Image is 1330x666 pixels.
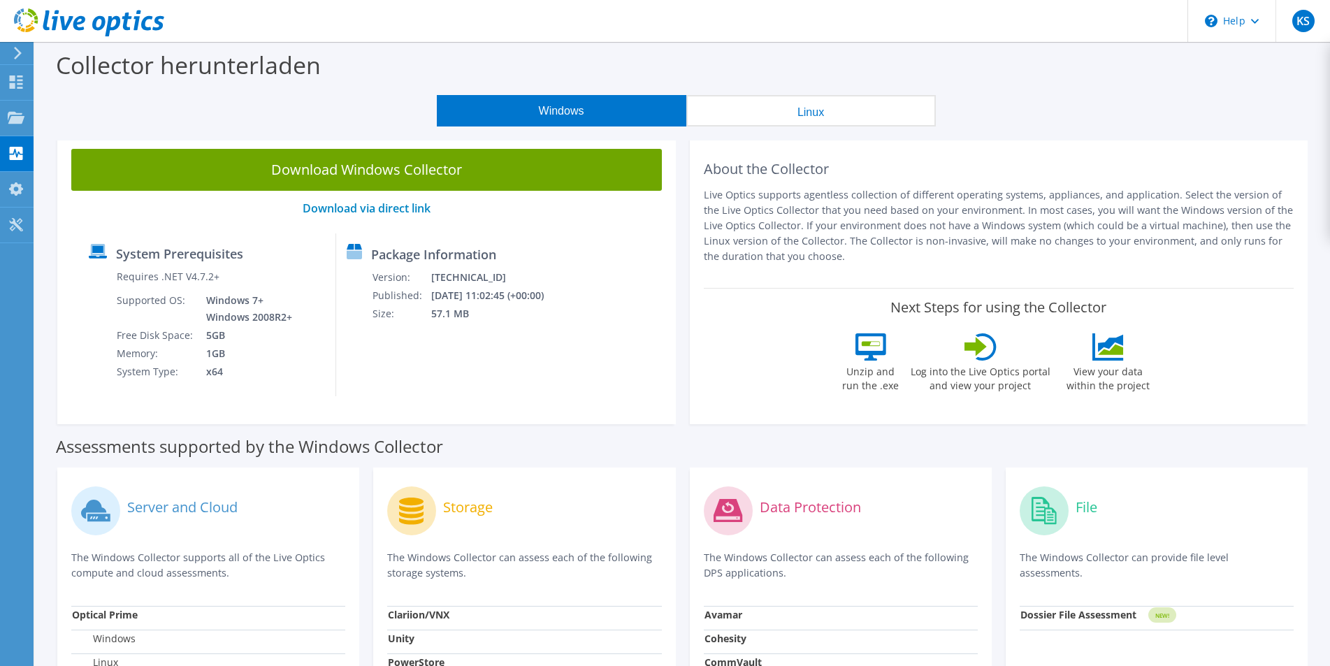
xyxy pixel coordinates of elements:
[1205,15,1217,27] svg: \n
[371,247,496,261] label: Package Information
[196,291,295,326] td: Windows 7+ Windows 2008R2+
[196,326,295,345] td: 5GB
[303,201,431,216] a: Download via direct link
[388,632,414,645] strong: Unity
[1076,500,1097,514] label: File
[117,270,219,284] label: Requires .NET V4.7.2+
[372,305,431,323] td: Size:
[372,268,431,287] td: Version:
[196,345,295,363] td: 1GB
[72,608,138,621] strong: Optical Prime
[1292,10,1315,32] span: KS
[56,49,321,81] label: Collector herunterladen
[704,550,978,581] p: The Windows Collector can assess each of the following DPS applications.
[116,247,243,261] label: System Prerequisites
[127,500,238,514] label: Server and Cloud
[704,161,1294,178] h2: About the Collector
[116,326,196,345] td: Free Disk Space:
[72,632,136,646] label: Windows
[704,187,1294,264] p: Live Optics supports agentless collection of different operating systems, appliances, and applica...
[116,363,196,381] td: System Type:
[1020,550,1294,581] p: The Windows Collector can provide file level assessments.
[839,361,903,393] label: Unzip and run the .exe
[1020,608,1136,621] strong: Dossier File Assessment
[704,608,742,621] strong: Avamar
[1155,611,1169,619] tspan: NEW!
[388,608,449,621] strong: Clariion/VNX
[71,149,662,191] a: Download Windows Collector
[431,305,562,323] td: 57.1 MB
[704,632,746,645] strong: Cohesity
[116,345,196,363] td: Memory:
[1058,361,1159,393] label: View your data within the project
[890,299,1106,316] label: Next Steps for using the Collector
[196,363,295,381] td: x64
[437,95,686,126] button: Windows
[71,550,345,581] p: The Windows Collector supports all of the Live Optics compute and cloud assessments.
[686,95,936,126] button: Linux
[443,500,493,514] label: Storage
[116,291,196,326] td: Supported OS:
[372,287,431,305] td: Published:
[56,440,443,454] label: Assessments supported by the Windows Collector
[431,287,562,305] td: [DATE] 11:02:45 (+00:00)
[431,268,562,287] td: [TECHNICAL_ID]
[760,500,861,514] label: Data Protection
[387,550,661,581] p: The Windows Collector can assess each of the following storage systems.
[910,361,1051,393] label: Log into the Live Optics portal and view your project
